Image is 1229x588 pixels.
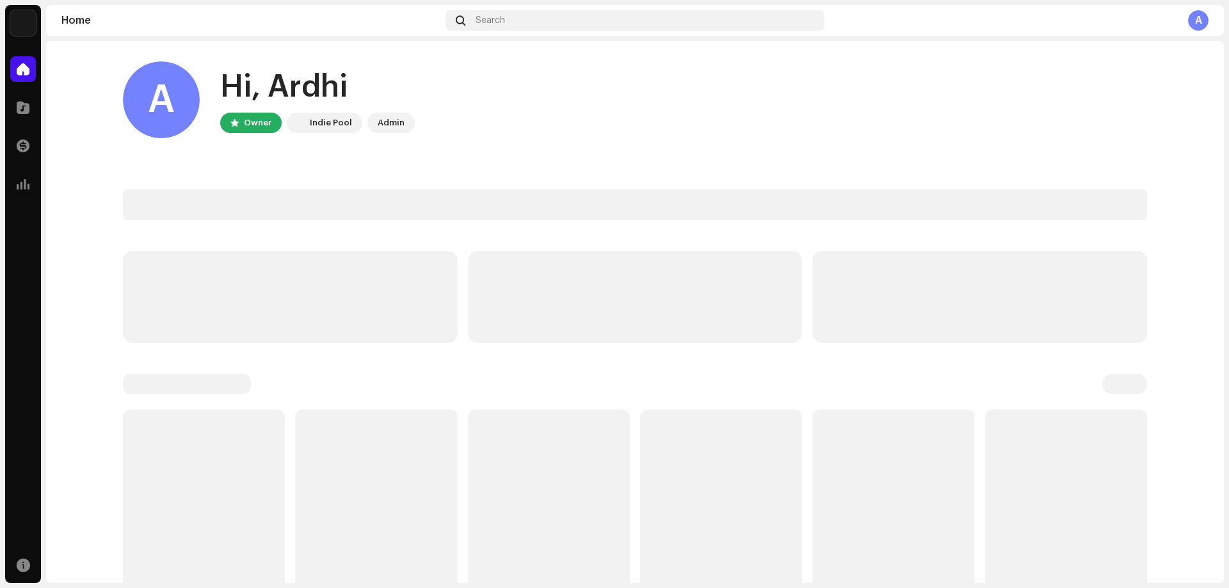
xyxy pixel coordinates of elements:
div: Admin [378,115,405,131]
img: 190830b2-3b53-4b0d-992c-d3620458de1d [10,10,36,36]
div: A [123,61,200,138]
img: 190830b2-3b53-4b0d-992c-d3620458de1d [289,115,305,131]
div: Hi, Ardhi [220,67,415,107]
div: Home [61,15,440,26]
span: Search [476,15,505,26]
div: Indie Pool [310,115,352,131]
div: Owner [244,115,271,131]
div: A [1188,10,1209,31]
